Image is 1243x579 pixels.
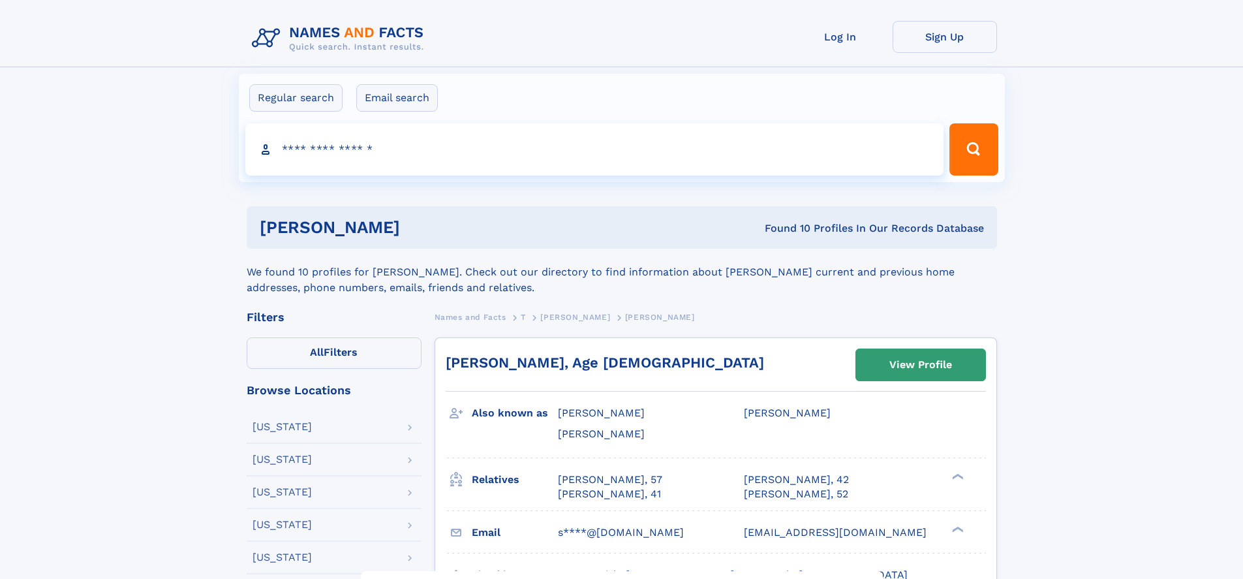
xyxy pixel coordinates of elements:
[625,313,695,322] span: [PERSON_NAME]
[253,487,312,497] div: [US_STATE]
[889,350,952,380] div: View Profile
[540,313,610,322] span: [PERSON_NAME]
[260,219,583,236] h1: [PERSON_NAME]
[253,422,312,432] div: [US_STATE]
[540,309,610,325] a: [PERSON_NAME]
[472,402,558,424] h3: Also known as
[253,520,312,530] div: [US_STATE]
[582,221,984,236] div: Found 10 Profiles In Our Records Database
[472,522,558,544] h3: Email
[744,487,848,501] a: [PERSON_NAME], 52
[356,84,438,112] label: Email search
[249,84,343,112] label: Regular search
[245,123,944,176] input: search input
[521,309,526,325] a: T
[744,473,849,487] a: [PERSON_NAME], 42
[949,472,964,480] div: ❯
[253,552,312,563] div: [US_STATE]
[744,526,927,539] span: [EMAIL_ADDRESS][DOMAIN_NAME]
[788,21,893,53] a: Log In
[558,473,662,487] a: [PERSON_NAME], 57
[247,337,422,369] label: Filters
[893,21,997,53] a: Sign Up
[558,428,645,440] span: [PERSON_NAME]
[253,454,312,465] div: [US_STATE]
[949,525,964,533] div: ❯
[247,21,435,56] img: Logo Names and Facts
[472,469,558,491] h3: Relatives
[744,407,831,419] span: [PERSON_NAME]
[558,487,661,501] a: [PERSON_NAME], 41
[247,311,422,323] div: Filters
[247,384,422,396] div: Browse Locations
[435,309,506,325] a: Names and Facts
[247,249,997,296] div: We found 10 profiles for [PERSON_NAME]. Check out our directory to find information about [PERSON...
[521,313,526,322] span: T
[949,123,998,176] button: Search Button
[446,354,764,371] a: [PERSON_NAME], Age [DEMOGRAPHIC_DATA]
[856,349,985,381] a: View Profile
[558,407,645,419] span: [PERSON_NAME]
[310,346,324,358] span: All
